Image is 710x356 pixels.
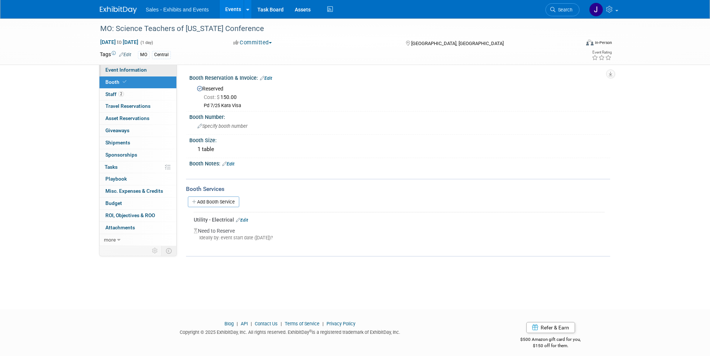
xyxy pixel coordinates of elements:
[188,196,239,207] a: Add Booth Service
[100,39,139,45] span: [DATE] [DATE]
[162,246,177,256] td: Toggle Event Tabs
[260,76,272,81] a: Edit
[241,321,248,326] a: API
[146,7,209,13] span: Sales - Exhibits and Events
[194,216,605,223] div: Utility - Electrical
[99,125,176,137] a: Giveaways
[536,38,612,49] div: Event Format
[105,103,151,109] span: Travel Reservations
[555,7,572,13] span: Search
[99,76,176,88] a: Booth
[255,321,278,326] a: Contact Us
[204,94,220,100] span: Cost: $
[204,94,240,100] span: 150.00
[123,80,126,84] i: Booth reservation complete
[149,246,162,256] td: Personalize Event Tab Strip
[105,67,147,73] span: Event Information
[100,327,480,336] div: Copyright © 2025 ExhibitDay, Inc. All rights reserved. ExhibitDay is a registered trademark of Ex...
[595,40,612,45] div: In-Person
[586,40,594,45] img: Format-Inperson.png
[279,321,284,326] span: |
[321,321,325,326] span: |
[99,137,176,149] a: Shipments
[189,158,610,168] div: Booth Notes:
[99,234,176,246] a: more
[98,22,568,35] div: MO: Science Teachers of [US_STATE] Conference
[236,218,248,223] a: Edit
[195,144,605,155] div: 1 table
[105,225,135,230] span: Attachments
[105,200,122,206] span: Budget
[105,164,118,170] span: Tasks
[327,321,355,326] a: Privacy Policy
[99,161,176,173] a: Tasks
[592,51,612,54] div: Event Rating
[99,64,176,76] a: Event Information
[99,210,176,222] a: ROI, Objectives & ROO
[491,332,611,349] div: $500 Amazon gift card for you,
[224,321,234,326] a: Blog
[118,91,124,97] span: 2
[589,3,603,17] img: Joe Quinn
[140,40,153,45] span: (1 day)
[249,321,254,326] span: |
[197,123,247,129] span: Specify booth number
[105,152,137,158] span: Sponsorships
[99,113,176,124] a: Asset Reservations
[285,321,319,326] a: Terms of Service
[99,89,176,100] a: Staff2
[189,112,610,121] div: Booth Number:
[526,322,575,333] a: Refer & Earn
[231,39,275,47] button: Committed
[99,222,176,234] a: Attachments
[116,39,123,45] span: to
[105,188,163,194] span: Misc. Expenses & Credits
[105,212,155,218] span: ROI, Objectives & ROO
[545,3,579,16] a: Search
[152,51,171,59] div: Central
[235,321,240,326] span: |
[186,185,610,193] div: Booth Services
[119,52,131,57] a: Edit
[100,6,137,14] img: ExhibitDay
[309,329,312,333] sup: ®
[100,51,131,59] td: Tags
[105,176,127,182] span: Playbook
[222,161,234,167] a: Edit
[99,100,176,112] a: Travel Reservations
[99,185,176,197] a: Misc. Expenses & Credits
[204,103,605,109] div: Pd 7/25 Kara Visa
[491,343,611,349] div: $150 off for them.
[99,173,176,185] a: Playbook
[138,51,149,59] div: MO
[411,41,504,46] span: [GEOGRAPHIC_DATA], [GEOGRAPHIC_DATA]
[105,79,128,85] span: Booth
[99,198,176,209] a: Budget
[105,115,149,121] span: Asset Reservations
[189,135,610,144] div: Booth Size:
[195,83,605,109] div: Reserved
[105,127,129,133] span: Giveaways
[194,223,605,247] div: Need to Reserve
[105,91,124,97] span: Staff
[105,140,130,146] span: Shipments
[189,72,610,82] div: Booth Reservation & Invoice:
[104,237,116,243] span: more
[99,149,176,161] a: Sponsorships
[194,235,605,241] div: Ideally by: event start date ([DATE])?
